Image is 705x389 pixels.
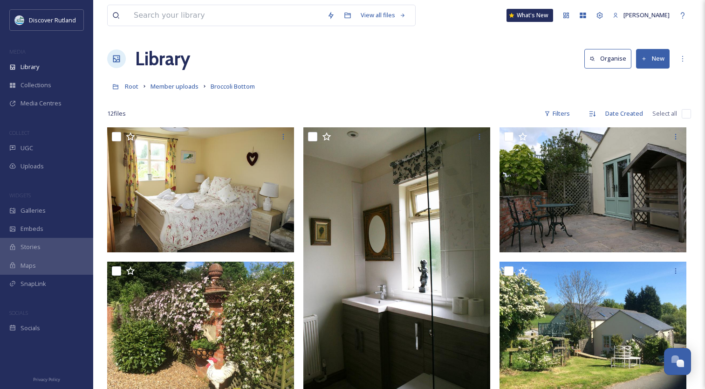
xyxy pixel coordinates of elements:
a: What's New [507,9,553,22]
span: MEDIA [9,48,26,55]
a: Broccoli Bottom [211,81,255,92]
img: DiscoverRutlandlog37F0B7.png [15,15,24,25]
span: Media Centres [21,99,62,108]
span: Member uploads [151,82,198,90]
button: Organise [584,49,631,68]
img: C74BA7DE-993D-4FBC-83AC-83E27973D0D2.jpeg [107,127,294,252]
a: View all files [356,6,411,24]
a: Member uploads [151,81,198,92]
a: Library [135,45,190,73]
a: Organise [584,49,636,68]
button: Open Chat [664,348,691,375]
img: 25236FFB-C998-4277-9CF1-713EED4C847A.jpeg [500,127,686,252]
span: Embeds [21,224,43,233]
span: Select all [652,109,677,118]
span: Galleries [21,206,46,215]
span: Root [125,82,138,90]
button: New [636,49,670,68]
span: Broccoli Bottom [211,82,255,90]
a: Privacy Policy [33,373,60,384]
span: Stories [21,243,41,251]
span: [PERSON_NAME] [623,11,670,19]
span: SnapLink [21,279,46,288]
span: SOCIALS [9,309,28,316]
span: Library [21,63,39,71]
span: Socials [21,324,40,333]
span: COLLECT [9,129,29,136]
span: 12 file s [107,109,126,118]
span: Maps [21,261,36,270]
a: Root [125,81,138,92]
span: Collections [21,81,51,90]
input: Search your library [129,5,322,26]
span: UGC [21,144,33,153]
a: [PERSON_NAME] [608,6,674,24]
span: Discover Rutland [29,16,76,24]
span: Uploads [21,162,44,171]
div: Date Created [601,104,648,123]
span: Privacy Policy [33,376,60,382]
div: Filters [540,104,575,123]
span: WIDGETS [9,192,31,199]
